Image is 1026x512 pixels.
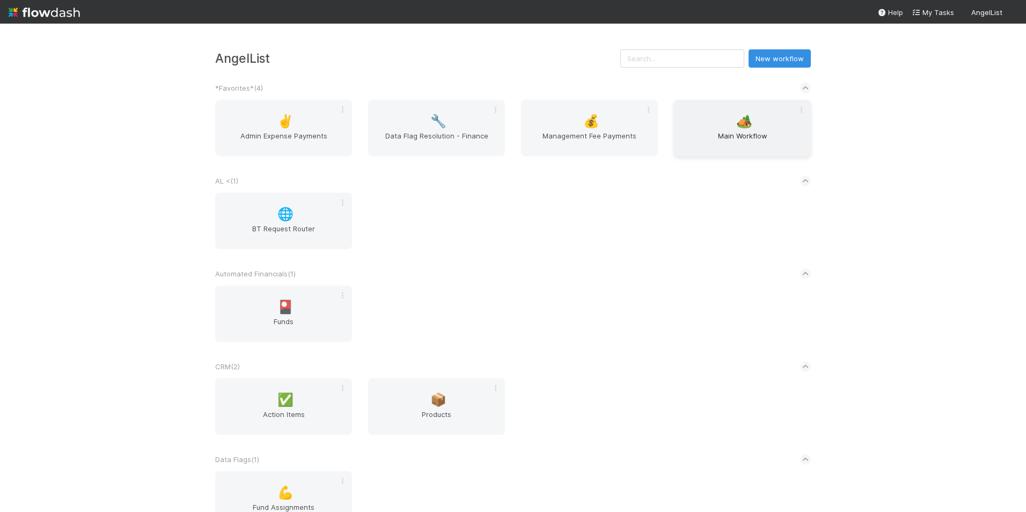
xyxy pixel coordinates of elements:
[277,207,294,221] span: 🌐
[9,3,80,21] img: logo-inverted-e16ddd16eac7371096b0.svg
[277,300,294,314] span: 🎴
[277,393,294,407] span: ✅
[525,130,654,152] span: Management Fee Payments
[372,130,501,152] span: Data Flag Resolution - Finance
[736,114,752,128] span: 🏕️
[877,7,903,18] div: Help
[971,8,1002,17] span: AngelList
[678,130,807,152] span: Main Workflow
[219,409,348,430] span: Action Items
[368,378,505,435] a: 📦Products
[674,100,811,156] a: 🏕️Main Workflow
[1007,8,1017,18] img: avatar_487f705b-1efa-4920-8de6-14528bcda38c.png
[368,100,505,156] a: 🔧Data Flag Resolution - Finance
[430,114,446,128] span: 🔧
[219,130,348,152] span: Admin Expense Payments
[215,286,352,342] a: 🎴Funds
[219,316,348,338] span: Funds
[372,409,501,430] span: Products
[215,100,352,156] a: ✌️Admin Expense Payments
[215,51,620,65] h3: AngelList
[215,177,238,185] span: AL < ( 1 )
[277,486,294,500] span: 💪
[912,8,954,17] span: My Tasks
[215,269,296,278] span: Automated Financials ( 1 )
[521,100,658,156] a: 💰Management Fee Payments
[430,393,446,407] span: 📦
[749,49,811,68] button: New workflow
[215,455,259,464] span: Data Flags ( 1 )
[215,378,352,435] a: ✅Action Items
[219,223,348,245] span: BT Request Router
[215,84,263,92] span: *Favorites* ( 4 )
[277,114,294,128] span: ✌️
[215,362,240,371] span: CRM ( 2 )
[620,49,744,68] input: Search...
[912,7,954,18] a: My Tasks
[215,193,352,249] a: 🌐BT Request Router
[583,114,599,128] span: 💰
